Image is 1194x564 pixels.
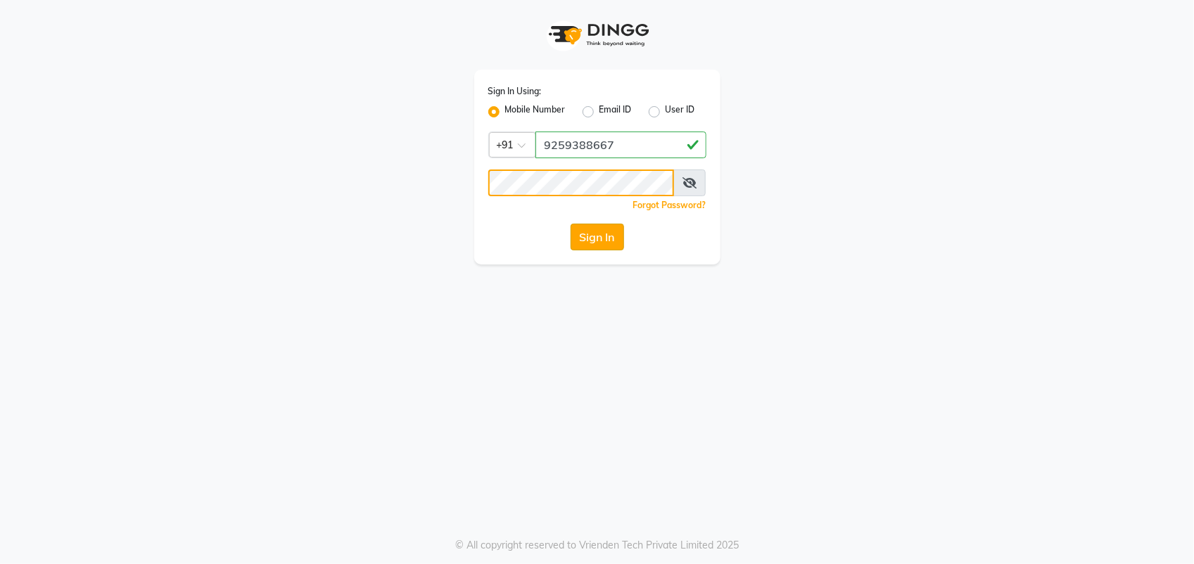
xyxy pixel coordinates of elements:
[666,103,695,120] label: User ID
[535,132,706,158] input: Username
[571,224,624,250] button: Sign In
[488,169,674,196] input: Username
[599,103,632,120] label: Email ID
[541,14,654,56] img: logo1.svg
[488,85,542,98] label: Sign In Using:
[505,103,566,120] label: Mobile Number
[633,200,706,210] a: Forgot Password?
